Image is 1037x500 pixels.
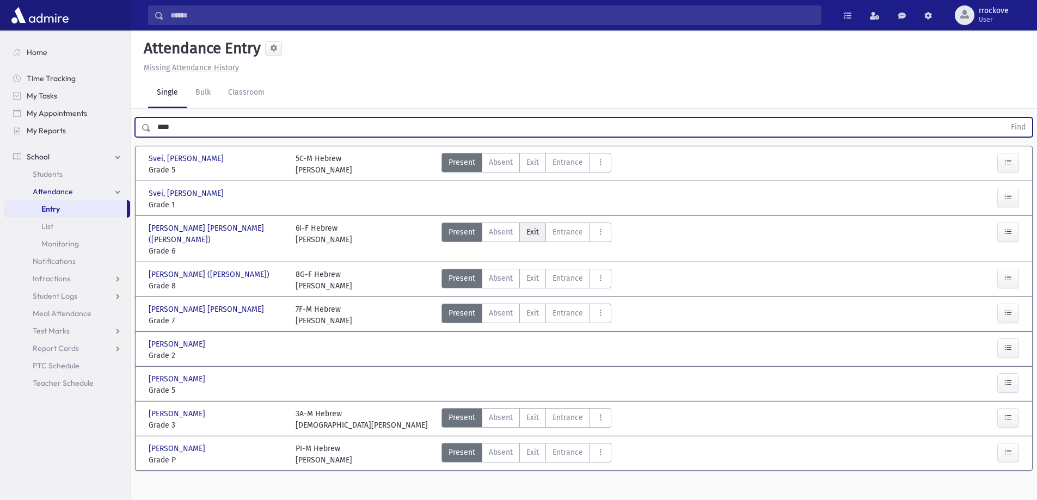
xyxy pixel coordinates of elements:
[526,447,539,458] span: Exit
[526,412,539,423] span: Exit
[33,256,76,266] span: Notifications
[4,122,130,139] a: My Reports
[148,78,187,108] a: Single
[296,269,352,292] div: 8G-F Hebrew [PERSON_NAME]
[979,15,1009,24] span: User
[164,5,821,25] input: Search
[449,226,475,238] span: Present
[441,153,611,176] div: AttTypes
[526,157,539,168] span: Exit
[149,373,207,385] span: [PERSON_NAME]
[449,447,475,458] span: Present
[27,108,87,118] span: My Appointments
[149,188,226,199] span: Svei, [PERSON_NAME]
[4,322,130,339] a: Test Marks
[489,412,513,423] span: Absent
[296,443,352,466] div: PI-M Hebrew [PERSON_NAME]
[553,226,583,238] span: Entrance
[553,412,583,423] span: Entrance
[219,78,273,108] a: Classroom
[149,269,272,280] span: [PERSON_NAME] ([PERSON_NAME])
[489,307,513,319] span: Absent
[4,235,130,252] a: Monitoring
[149,245,285,257] span: Grade 6
[489,157,513,168] span: Absent
[33,308,91,318] span: Meal Attendance
[441,408,611,431] div: AttTypes
[449,412,475,423] span: Present
[296,223,352,257] div: 6I-F Hebrew [PERSON_NAME]
[4,87,130,104] a: My Tasks
[27,91,57,101] span: My Tasks
[4,165,130,183] a: Students
[1004,118,1032,137] button: Find
[41,239,79,249] span: Monitoring
[149,280,285,292] span: Grade 8
[33,291,77,301] span: Student Logs
[149,223,285,245] span: [PERSON_NAME] [PERSON_NAME] ([PERSON_NAME])
[149,408,207,419] span: [PERSON_NAME]
[441,223,611,257] div: AttTypes
[33,378,94,388] span: Teacher Schedule
[149,454,285,466] span: Grade P
[4,357,130,374] a: PTC Schedule
[4,339,130,357] a: Report Cards
[979,7,1009,15] span: rrockove
[144,63,239,72] u: Missing Attendance History
[489,226,513,238] span: Absent
[449,157,475,168] span: Present
[149,338,207,350] span: [PERSON_NAME]
[9,4,71,26] img: AdmirePro
[4,252,130,270] a: Notifications
[441,443,611,466] div: AttTypes
[33,274,70,283] span: Infractions
[41,221,53,231] span: List
[27,47,47,57] span: Home
[149,350,285,361] span: Grade 2
[33,187,73,196] span: Attendance
[4,148,130,165] a: School
[489,273,513,284] span: Absent
[4,287,130,305] a: Student Logs
[489,447,513,458] span: Absent
[4,305,130,322] a: Meal Attendance
[33,169,63,179] span: Students
[149,304,266,315] span: [PERSON_NAME] [PERSON_NAME]
[553,157,583,168] span: Entrance
[449,307,475,319] span: Present
[4,218,130,235] a: List
[149,199,285,211] span: Grade 1
[526,273,539,284] span: Exit
[296,304,352,326] div: 7F-M Hebrew [PERSON_NAME]
[149,164,285,176] span: Grade 5
[149,315,285,326] span: Grade 7
[4,104,130,122] a: My Appointments
[139,63,239,72] a: Missing Attendance History
[4,44,130,61] a: Home
[149,153,226,164] span: Svei, [PERSON_NAME]
[553,273,583,284] span: Entrance
[149,443,207,454] span: [PERSON_NAME]
[33,361,79,371] span: PTC Schedule
[149,385,285,396] span: Grade 5
[526,307,539,319] span: Exit
[4,183,130,200] a: Attendance
[4,374,130,392] a: Teacher Schedule
[4,270,130,287] a: Infractions
[441,304,611,326] div: AttTypes
[449,273,475,284] span: Present
[187,78,219,108] a: Bulk
[4,70,130,87] a: Time Tracking
[41,204,60,214] span: Entry
[33,343,79,353] span: Report Cards
[553,447,583,458] span: Entrance
[27,152,50,162] span: School
[33,326,70,336] span: Test Marks
[441,269,611,292] div: AttTypes
[149,419,285,431] span: Grade 3
[296,408,428,431] div: 3A-M Hebrew [DEMOGRAPHIC_DATA][PERSON_NAME]
[553,307,583,319] span: Entrance
[296,153,352,176] div: 5C-M Hebrew [PERSON_NAME]
[139,39,261,58] h5: Attendance Entry
[27,126,66,135] span: My Reports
